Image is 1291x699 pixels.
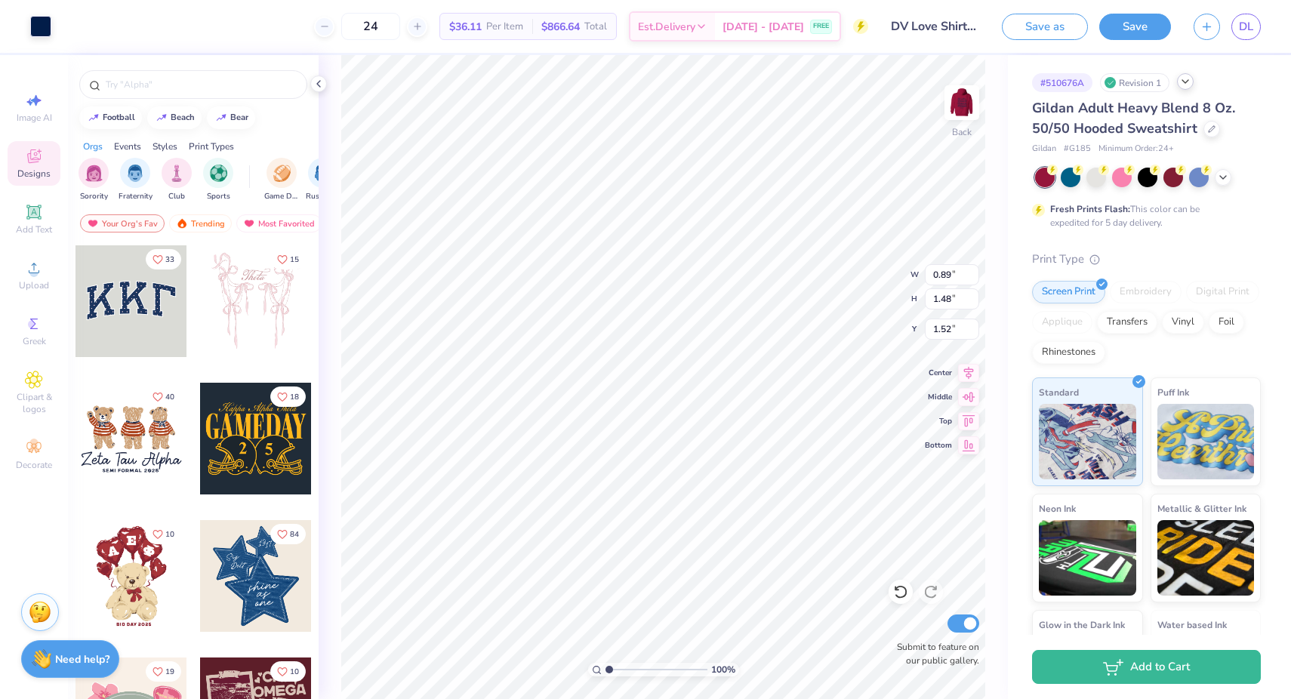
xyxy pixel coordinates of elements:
div: football [103,113,135,122]
input: – – [341,13,400,40]
span: Standard [1039,384,1079,400]
span: Bottom [925,440,952,451]
span: 19 [165,668,174,676]
div: Trending [169,214,232,232]
span: 18 [290,393,299,401]
img: most_fav.gif [243,218,255,229]
button: beach [147,106,202,129]
div: filter for Game Day [264,158,299,202]
button: Like [270,661,306,682]
div: Digital Print [1186,281,1259,303]
div: Revision 1 [1100,73,1169,92]
div: Print Types [189,140,234,153]
span: Center [925,368,952,378]
div: Events [114,140,141,153]
button: football [79,106,142,129]
img: Neon Ink [1039,520,1136,596]
div: filter for Rush & Bid [306,158,340,202]
button: Save [1099,14,1171,40]
div: beach [171,113,195,122]
span: Club [168,191,185,202]
button: filter button [264,158,299,202]
img: Sorority Image [85,165,103,182]
button: Like [146,661,181,682]
span: 10 [165,531,174,538]
img: Game Day Image [273,165,291,182]
label: Submit to feature on our public gallery. [889,640,979,667]
img: trend_line.gif [215,113,227,122]
img: trend_line.gif [88,113,100,122]
div: Applique [1032,311,1092,334]
span: Add Text [16,223,52,236]
button: Like [146,386,181,407]
div: Rhinestones [1032,341,1105,364]
span: Designs [17,168,51,180]
span: Fraternity [119,191,153,202]
span: $36.11 [449,19,482,35]
img: trend_line.gif [156,113,168,122]
span: Sports [207,191,230,202]
div: filter for Club [162,158,192,202]
img: Rush & Bid Image [315,165,332,182]
span: Decorate [16,459,52,471]
span: Game Day [264,191,299,202]
span: 10 [290,668,299,676]
span: Puff Ink [1157,384,1189,400]
button: filter button [119,158,153,202]
strong: Need help? [55,652,109,667]
span: Image AI [17,112,52,124]
span: 84 [290,531,299,538]
span: Minimum Order: 24 + [1098,143,1174,156]
button: Like [146,249,181,269]
div: Embroidery [1110,281,1182,303]
span: 15 [290,256,299,263]
span: Sorority [80,191,108,202]
img: Club Image [168,165,185,182]
span: Gildan [1032,143,1056,156]
button: Like [270,524,306,544]
button: Like [146,524,181,544]
button: filter button [79,158,109,202]
div: Vinyl [1162,311,1204,334]
div: Most Favorited [236,214,322,232]
span: 33 [165,256,174,263]
div: Transfers [1097,311,1157,334]
img: trending.gif [176,218,188,229]
span: Total [584,19,607,35]
span: FREE [813,21,829,32]
span: Middle [925,392,952,402]
span: Upload [19,279,49,291]
a: DL [1231,14,1261,40]
button: filter button [203,158,233,202]
img: most_fav.gif [87,218,99,229]
button: Like [270,386,306,407]
div: filter for Sports [203,158,233,202]
span: # G185 [1064,143,1091,156]
span: 100 % [711,663,735,676]
span: Rush & Bid [306,191,340,202]
span: DL [1239,18,1253,35]
span: Glow in the Dark Ink [1039,617,1125,633]
span: Gildan Adult Heavy Blend 8 Oz. 50/50 Hooded Sweatshirt [1032,99,1235,137]
span: Neon Ink [1039,500,1076,516]
button: Like [270,249,306,269]
div: Orgs [83,140,103,153]
img: Puff Ink [1157,404,1255,479]
input: Untitled Design [880,11,991,42]
span: 40 [165,393,174,401]
div: Screen Print [1032,281,1105,303]
img: Back [947,88,977,118]
div: # 510676A [1032,73,1092,92]
button: Add to Cart [1032,650,1261,684]
img: Sports Image [210,165,227,182]
img: Standard [1039,404,1136,479]
span: Metallic & Glitter Ink [1157,500,1246,516]
button: filter button [306,158,340,202]
span: [DATE] - [DATE] [723,19,804,35]
span: Top [925,416,952,426]
button: Save as [1002,14,1088,40]
div: bear [230,113,248,122]
img: Metallic & Glitter Ink [1157,520,1255,596]
input: Try "Alpha" [104,77,297,92]
span: Greek [23,335,46,347]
